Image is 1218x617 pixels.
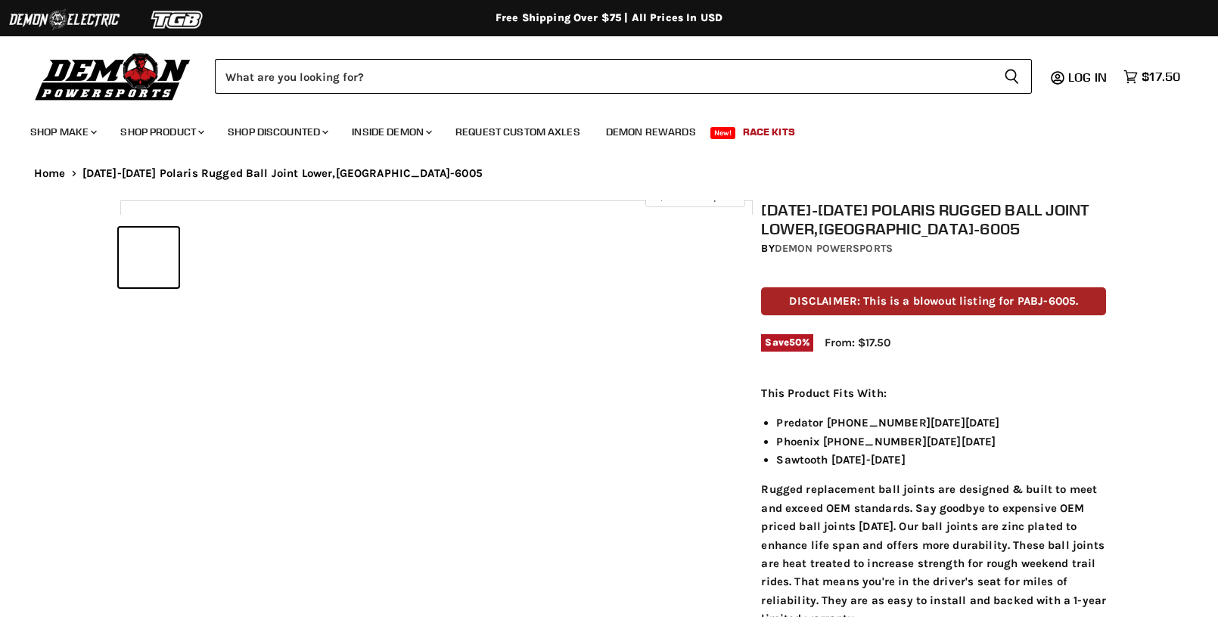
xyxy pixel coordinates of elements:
[82,167,483,180] span: [DATE]-[DATE] Polaris Rugged Ball Joint Lower,[GEOGRAPHIC_DATA]-6005
[653,191,737,202] span: Click to expand
[340,116,441,147] a: Inside Demon
[109,116,213,147] a: Shop Product
[1068,70,1107,85] span: Log in
[215,59,1032,94] form: Product
[119,228,179,287] button: 2003-2023 Polaris Rugged Ball Joint Lower,Upper PABJ-6005 thumbnail
[1142,70,1180,84] span: $17.50
[776,433,1106,451] li: Phoenix [PHONE_NUMBER][DATE][DATE]
[789,336,802,348] span: 50
[761,384,1106,402] p: This Product Fits With:
[1116,66,1188,88] a: $17.50
[19,110,1176,147] ul: Main menu
[761,240,1106,257] div: by
[4,11,1214,25] div: Free Shipping Over $75 | All Prices In USD
[30,49,196,103] img: Demon Powersports
[216,116,337,147] a: Shop Discounted
[34,167,66,180] a: Home
[776,451,1106,469] li: Sawtooth [DATE]-[DATE]
[775,242,893,255] a: Demon Powersports
[215,59,992,94] input: Search
[4,167,1214,180] nav: Breadcrumbs
[992,59,1032,94] button: Search
[595,116,707,147] a: Demon Rewards
[19,116,106,147] a: Shop Make
[121,5,235,34] img: TGB Logo 2
[761,287,1106,315] p: DISCLAIMER: This is a blowout listing for PABJ-6005.
[776,414,1106,432] li: Predator [PHONE_NUMBER][DATE][DATE]
[8,5,121,34] img: Demon Electric Logo 2
[444,116,592,147] a: Request Custom Axles
[761,200,1106,238] h1: [DATE]-[DATE] Polaris Rugged Ball Joint Lower,[GEOGRAPHIC_DATA]-6005
[710,127,736,139] span: New!
[1061,70,1116,84] a: Log in
[761,334,813,351] span: Save %
[825,336,890,349] span: From: $17.50
[732,116,806,147] a: Race Kits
